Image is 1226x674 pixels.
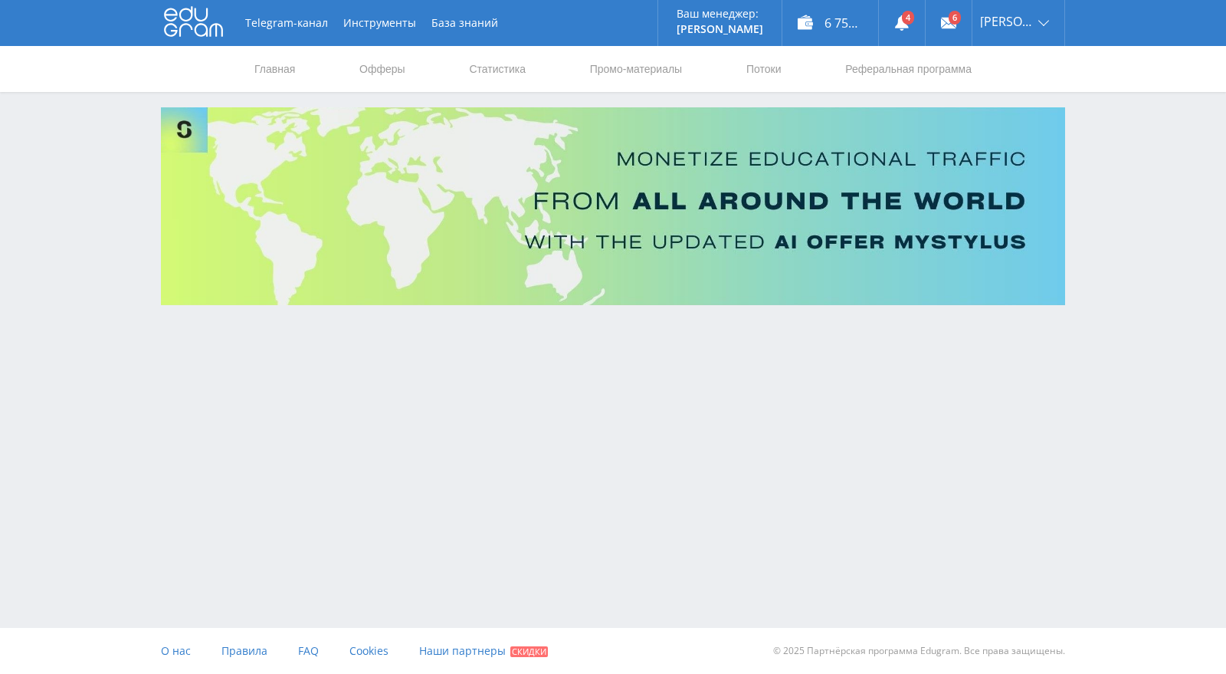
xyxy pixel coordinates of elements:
a: FAQ [298,628,319,674]
a: Cookies [349,628,388,674]
a: Офферы [358,46,407,92]
span: Правила [221,643,267,658]
a: Реферальная программа [844,46,973,92]
a: Наши партнеры Скидки [419,628,548,674]
span: О нас [161,643,191,658]
span: FAQ [298,643,319,658]
img: Banner [161,107,1065,305]
div: © 2025 Партнёрская программа Edugram. Все права защищены. [621,628,1065,674]
p: [PERSON_NAME] [677,23,763,35]
a: Статистика [467,46,527,92]
a: Главная [253,46,297,92]
p: Ваш менеджер: [677,8,763,20]
span: [PERSON_NAME] [980,15,1034,28]
span: Скидки [510,646,548,657]
a: Потоки [745,46,783,92]
a: О нас [161,628,191,674]
span: Cookies [349,643,388,658]
a: Правила [221,628,267,674]
a: Промо-материалы [588,46,683,92]
span: Наши партнеры [419,643,506,658]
